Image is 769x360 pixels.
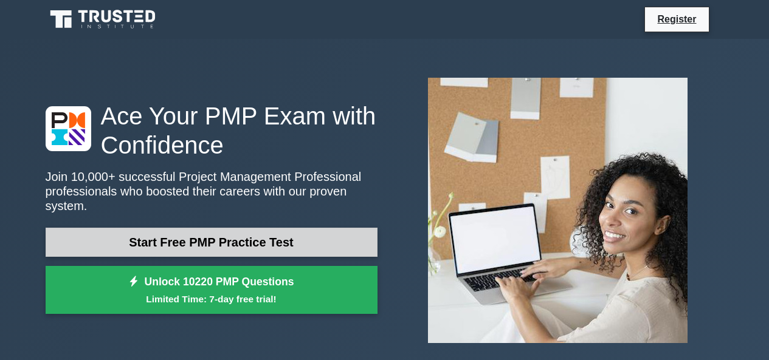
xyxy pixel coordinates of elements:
[650,12,703,27] a: Register
[46,101,378,160] h1: Ace Your PMP Exam with Confidence
[61,292,362,306] small: Limited Time: 7-day free trial!
[46,169,378,213] p: Join 10,000+ successful Project Management Professional professionals who boosted their careers w...
[46,228,378,257] a: Start Free PMP Practice Test
[46,266,378,314] a: Unlock 10220 PMP QuestionsLimited Time: 7-day free trial!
